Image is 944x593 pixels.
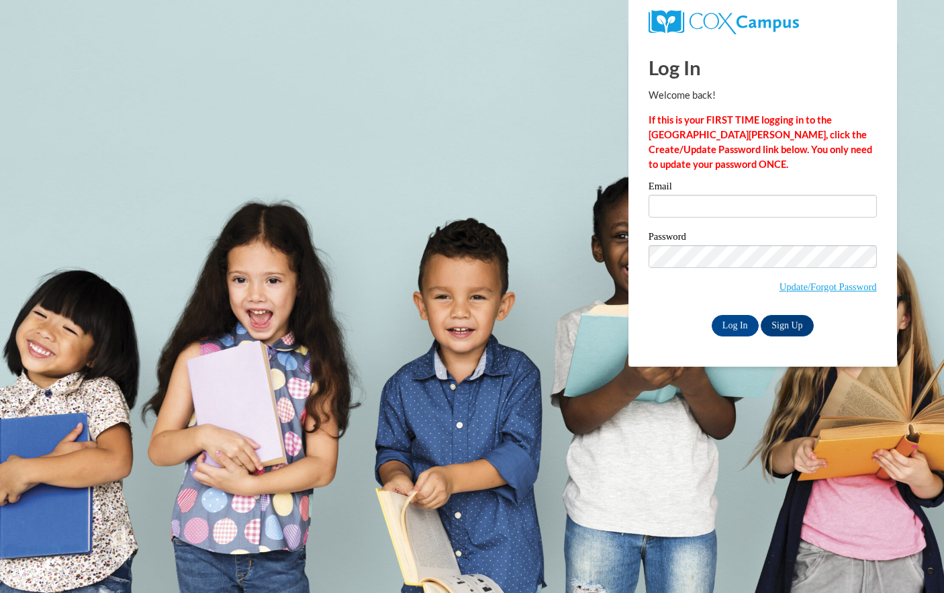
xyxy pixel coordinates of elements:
[649,10,877,34] a: COX Campus
[780,281,877,292] a: Update/Forgot Password
[649,88,877,103] p: Welcome back!
[649,10,799,34] img: COX Campus
[761,315,813,336] a: Sign Up
[712,315,759,336] input: Log In
[649,232,877,245] label: Password
[649,181,877,195] label: Email
[649,114,872,170] strong: If this is your FIRST TIME logging in to the [GEOGRAPHIC_DATA][PERSON_NAME], click the Create/Upd...
[649,54,877,81] h1: Log In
